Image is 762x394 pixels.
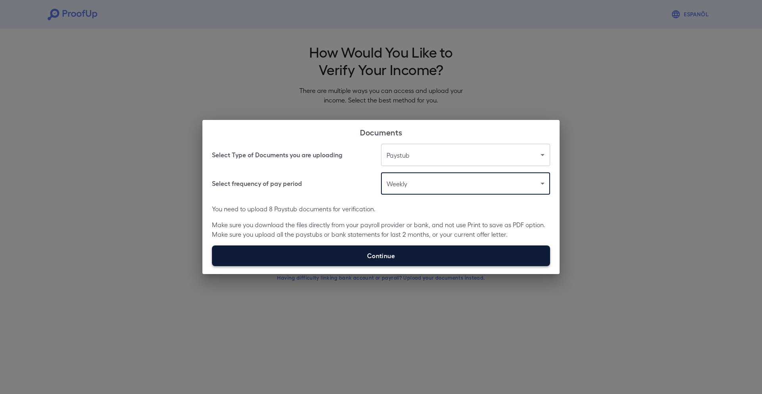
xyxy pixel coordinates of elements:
h2: Documents [202,120,560,144]
label: Continue [212,245,550,266]
h6: Select frequency of pay period [212,179,302,188]
div: Weekly [381,172,550,195]
div: Paystub [381,144,550,166]
p: Make sure you download the files directly from your payroll provider or bank, and not use Print t... [212,220,550,239]
p: You need to upload 8 Paystub documents for verification. [212,204,550,214]
h6: Select Type of Documents you are uploading [212,150,343,160]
